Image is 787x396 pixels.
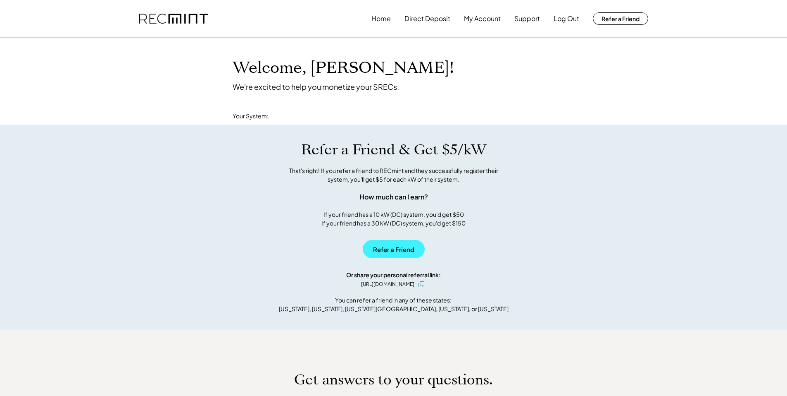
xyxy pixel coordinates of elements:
button: Support [514,10,540,27]
img: recmint-logotype%403x.png [139,14,208,24]
button: Refer a Friend [363,240,425,258]
button: Direct Deposit [404,10,450,27]
div: [URL][DOMAIN_NAME] [361,281,414,288]
button: Log Out [554,10,579,27]
button: click to copy [416,279,426,289]
div: How much can I earn? [359,192,428,202]
h1: Welcome, [PERSON_NAME]! [233,58,454,78]
div: You can refer a friend in any of these states: [US_STATE], [US_STATE], [US_STATE][GEOGRAPHIC_DATA... [279,296,509,313]
div: If your friend has a 10 kW (DC) system, you'd get $50 If your friend has a 30 kW (DC) system, you... [321,210,466,228]
button: My Account [464,10,501,27]
button: Home [371,10,391,27]
div: We're excited to help you monetize your SRECs. [233,82,399,91]
button: Refer a Friend [593,12,648,25]
div: Your System: [233,112,269,120]
h1: Refer a Friend & Get $5/kW [301,141,486,158]
div: Or share your personal referral link: [346,271,441,279]
div: That's right! If you refer a friend to RECmint and they successfully register their system, you'l... [280,166,507,184]
h1: Get answers to your questions. [294,371,493,389]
